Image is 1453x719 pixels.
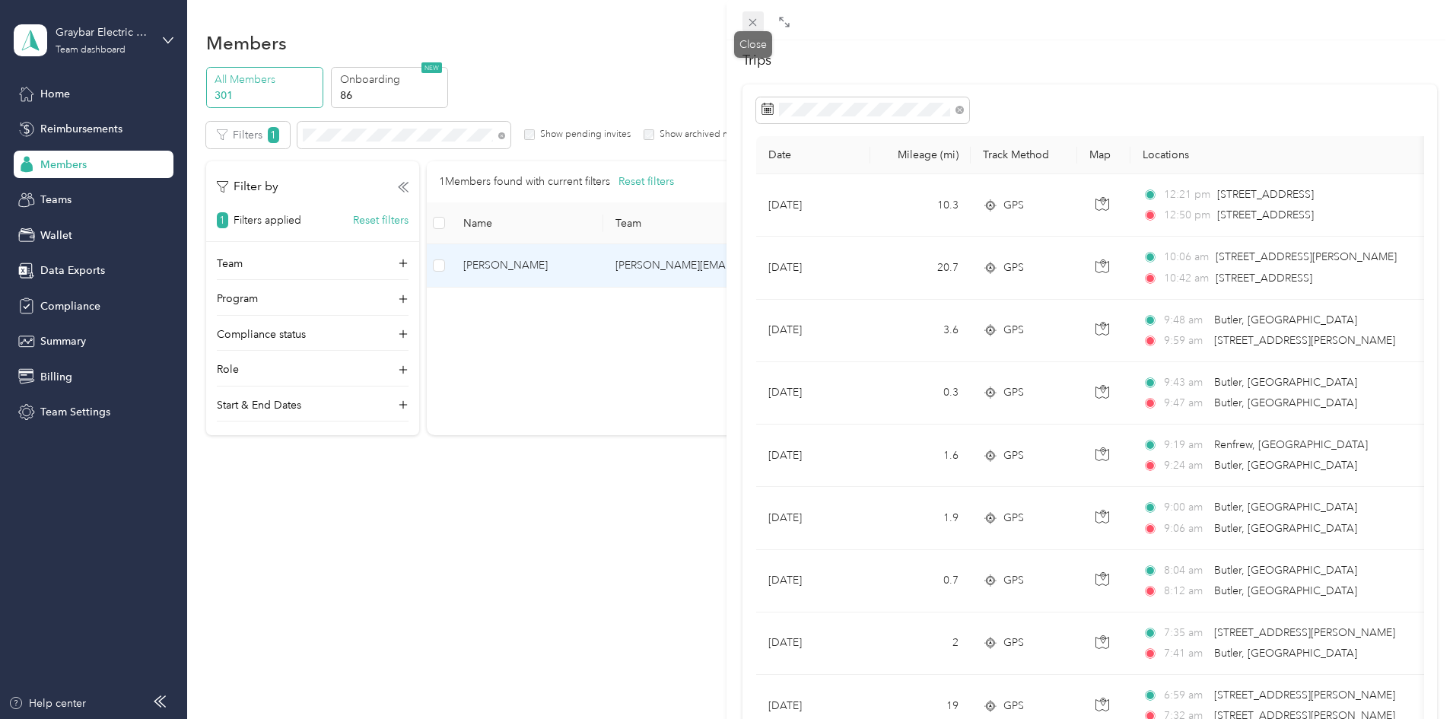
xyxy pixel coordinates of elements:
[870,612,971,675] td: 2
[1164,332,1207,349] span: 9:59 am
[1164,520,1207,537] span: 9:06 am
[1164,457,1207,474] span: 9:24 am
[734,31,772,58] div: Close
[1164,207,1210,224] span: 12:50 pm
[1164,374,1207,391] span: 9:43 am
[1164,395,1207,412] span: 9:47 am
[1164,312,1207,329] span: 9:48 am
[756,487,870,549] td: [DATE]
[870,174,971,237] td: 10.3
[756,362,870,425] td: [DATE]
[756,612,870,675] td: [DATE]
[756,425,870,487] td: [DATE]
[1164,625,1207,641] span: 7:35 am
[756,237,870,299] td: [DATE]
[1214,647,1357,660] span: Butler, [GEOGRAPHIC_DATA]
[1164,583,1207,600] span: 8:12 am
[1003,635,1024,651] span: GPS
[1214,313,1357,326] span: Butler, [GEOGRAPHIC_DATA]
[1164,562,1207,579] span: 8:04 am
[1164,645,1207,662] span: 7:41 am
[1003,698,1024,714] span: GPS
[1214,626,1395,639] span: [STREET_ADDRESS][PERSON_NAME]
[1217,188,1314,201] span: [STREET_ADDRESS]
[756,136,870,174] th: Date
[1368,634,1453,719] iframe: Everlance-gr Chat Button Frame
[1216,272,1312,285] span: [STREET_ADDRESS]
[1003,572,1024,589] span: GPS
[870,487,971,549] td: 1.9
[1003,447,1024,464] span: GPS
[971,136,1077,174] th: Track Method
[756,550,870,612] td: [DATE]
[1077,136,1130,174] th: Map
[1164,687,1207,704] span: 6:59 am
[1164,270,1209,287] span: 10:42 am
[1003,510,1024,527] span: GPS
[1003,384,1024,401] span: GPS
[870,425,971,487] td: 1.6
[1214,564,1357,577] span: Butler, [GEOGRAPHIC_DATA]
[1003,259,1024,276] span: GPS
[870,362,971,425] td: 0.3
[1164,249,1209,266] span: 10:06 am
[870,300,971,362] td: 3.6
[1214,459,1357,472] span: Butler, [GEOGRAPHIC_DATA]
[1214,396,1357,409] span: Butler, [GEOGRAPHIC_DATA]
[1214,438,1368,451] span: Renfrew, [GEOGRAPHIC_DATA]
[870,136,971,174] th: Mileage (mi)
[1003,322,1024,339] span: GPS
[1214,689,1395,702] span: [STREET_ADDRESS][PERSON_NAME]
[756,300,870,362] td: [DATE]
[1214,334,1395,347] span: [STREET_ADDRESS][PERSON_NAME]
[1214,376,1357,389] span: Butler, [GEOGRAPHIC_DATA]
[1164,499,1207,516] span: 9:00 am
[1216,250,1397,263] span: [STREET_ADDRESS][PERSON_NAME]
[870,237,971,299] td: 20.7
[1217,208,1314,221] span: [STREET_ADDRESS]
[1003,197,1024,214] span: GPS
[1164,437,1207,453] span: 9:19 am
[1214,522,1357,535] span: Butler, [GEOGRAPHIC_DATA]
[1214,501,1357,514] span: Butler, [GEOGRAPHIC_DATA]
[1214,584,1357,597] span: Butler, [GEOGRAPHIC_DATA]
[756,174,870,237] td: [DATE]
[742,50,1437,71] h2: Trips
[1164,186,1210,203] span: 12:21 pm
[870,550,971,612] td: 0.7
